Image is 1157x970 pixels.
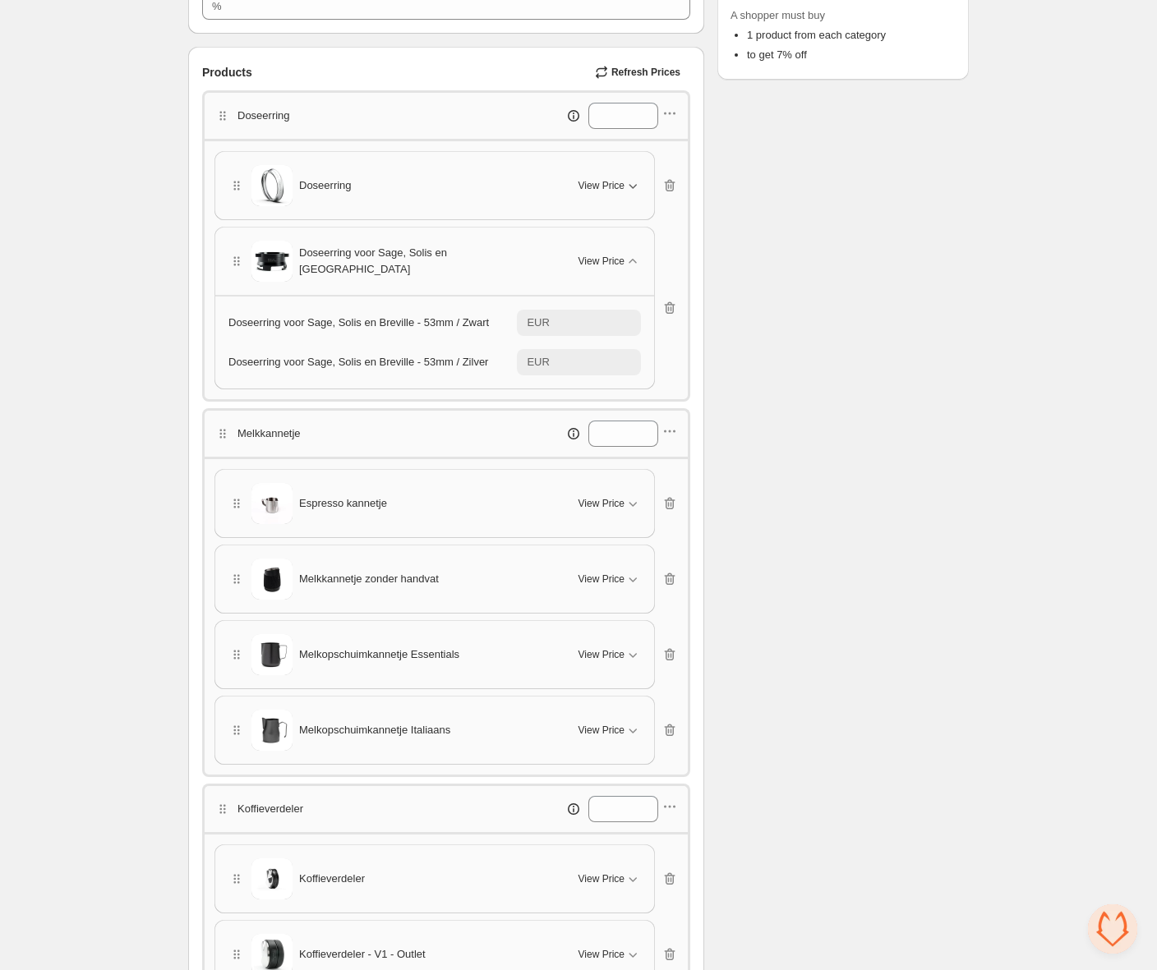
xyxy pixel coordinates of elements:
[251,165,293,206] img: Doseerring
[569,248,651,274] button: View Price
[299,571,439,587] span: Melkkannetje zonder handvat
[569,641,651,668] button: View Price
[578,572,625,586] span: View Price
[569,566,651,592] button: View Price
[251,559,293,600] img: Melkkannetje zonder handvat
[251,634,293,675] img: Melkopschuimkannetje Essentials
[237,425,301,442] p: Melkkannetje
[569,866,651,892] button: View Price
[251,241,293,282] img: Doseerring voor Sage, Solis en Breville
[251,710,293,751] img: Melkopschuimkannetje Italiaans
[578,648,625,661] span: View Price
[578,179,625,192] span: View Price
[578,724,625,737] span: View Price
[747,27,956,44] li: 1 product from each category
[527,354,549,370] div: EUR
[237,801,303,817] p: Koffieverdeler
[299,177,352,194] span: Doseerring
[251,858,293,899] img: Koffieverdeler
[569,490,651,517] button: View Price
[578,255,625,268] span: View Price
[611,66,680,79] span: Refresh Prices
[299,722,450,738] span: Melkopschuimkannetje Italiaans
[228,316,489,329] span: Doseerring voor Sage, Solis en Breville - 53mm / Zwart
[299,646,459,663] span: Melkopschuimkannetje Essentials
[527,315,549,331] div: EUR
[237,108,290,124] p: Doseerring
[731,7,956,24] span: A shopper must buy
[299,245,559,278] span: Doseerring voor Sage, Solis en [GEOGRAPHIC_DATA]
[299,495,387,512] span: Espresso kannetje
[578,948,625,961] span: View Price
[588,61,690,84] button: Refresh Prices
[747,47,956,63] li: to get 7% off
[299,871,365,887] span: Koffieverdeler
[578,497,625,510] span: View Price
[578,872,625,885] span: View Price
[1088,904,1137,954] a: Open de chat
[299,946,426,963] span: Koffieverdeler - V1 - Outlet
[228,356,488,368] span: Doseerring voor Sage, Solis en Breville - 53mm / Zilver
[569,941,651,968] button: View Price
[569,172,651,199] button: View Price
[251,483,293,524] img: Espresso kannetje
[202,64,252,80] span: Products
[569,717,651,743] button: View Price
